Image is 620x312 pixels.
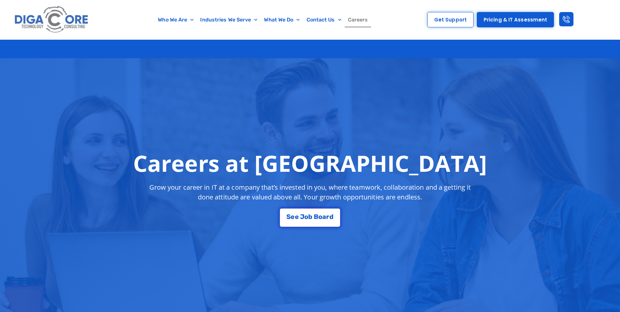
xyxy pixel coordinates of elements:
[318,213,322,220] span: o
[329,213,334,220] span: d
[345,12,371,27] a: Careers
[434,17,467,22] span: Get Support
[155,12,197,27] a: Who We Are
[197,12,261,27] a: Industries We Serve
[122,12,404,27] nav: Menu
[427,12,474,27] a: Get Support
[308,213,312,220] span: b
[286,213,291,220] span: S
[322,213,326,220] span: a
[326,213,329,220] span: r
[13,3,91,36] img: Digacore logo 1
[144,183,477,202] p: Grow your career in IT at a company that’s invested in you, where teamwork, collaboration and a g...
[314,213,318,220] span: B
[303,12,345,27] a: Contact Us
[291,213,295,220] span: e
[133,150,487,176] h1: Careers at [GEOGRAPHIC_DATA]
[280,209,340,227] a: See Job Board
[300,213,304,220] span: J
[484,17,547,22] span: Pricing & IT Assessment
[477,12,554,27] a: Pricing & IT Assessment
[304,213,308,220] span: o
[261,12,303,27] a: What We Do
[295,213,299,220] span: e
